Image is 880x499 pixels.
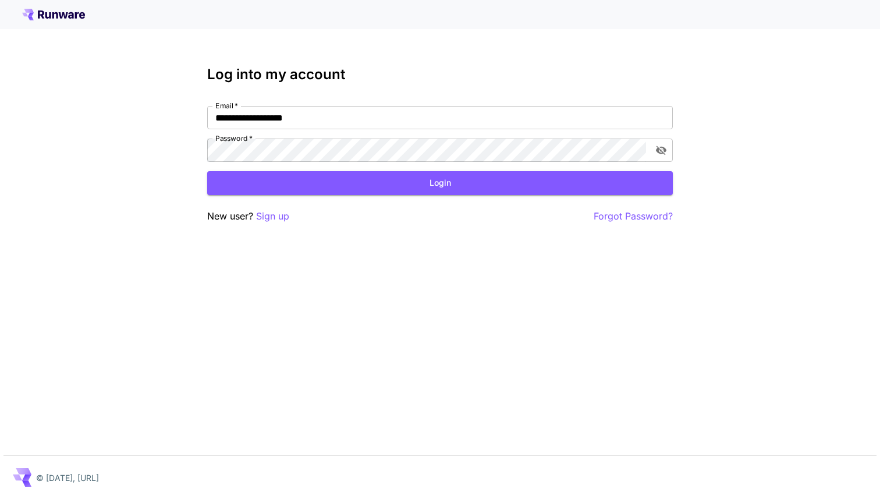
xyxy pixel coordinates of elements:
[215,133,253,143] label: Password
[215,101,238,111] label: Email
[256,209,289,224] button: Sign up
[651,140,672,161] button: toggle password visibility
[207,66,673,83] h3: Log into my account
[207,209,289,224] p: New user?
[36,472,99,484] p: © [DATE], [URL]
[594,209,673,224] button: Forgot Password?
[207,171,673,195] button: Login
